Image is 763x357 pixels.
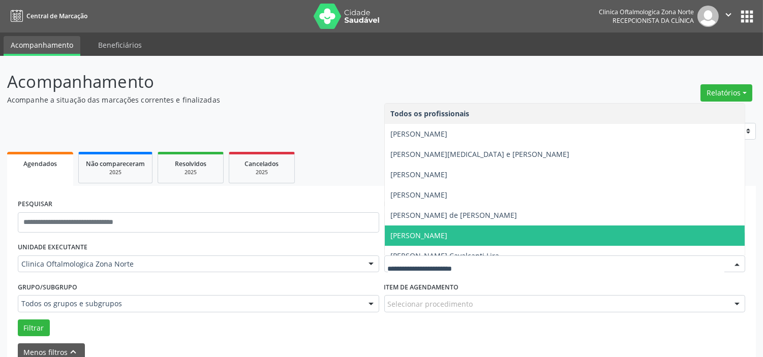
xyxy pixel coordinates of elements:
span: [PERSON_NAME] Cavalcanti Lira [391,251,500,261]
a: Central de Marcação [7,8,87,24]
span: Clinica Oftalmologica Zona Norte [21,259,358,269]
button: Filtrar [18,319,50,337]
span: Todos os profissionais [391,109,470,118]
button:  [719,6,738,27]
span: Agendados [23,159,57,168]
span: [PERSON_NAME] [391,190,448,200]
a: Acompanhamento [4,36,80,56]
button: apps [738,8,756,25]
i:  [723,9,734,20]
label: PESQUISAR [18,197,52,212]
span: Recepcionista da clínica [613,16,694,25]
div: Clinica Oftalmologica Zona Norte [599,8,694,16]
span: [PERSON_NAME] [391,170,448,179]
div: 2025 [236,169,287,176]
p: Acompanhe a situação das marcações correntes e finalizadas [7,94,531,105]
span: [PERSON_NAME][MEDICAL_DATA] e [PERSON_NAME] [391,149,570,159]
span: Central de Marcação [26,12,87,20]
span: [PERSON_NAME] de [PERSON_NAME] [391,210,517,220]
label: UNIDADE EXECUTANTE [18,240,87,255]
span: Não compareceram [86,159,145,168]
span: Cancelados [245,159,279,168]
p: Acompanhamento [7,69,531,94]
button: Relatórios [700,84,752,102]
span: Resolvidos [175,159,206,168]
label: Item de agendamento [384,279,459,295]
span: Todos os grupos e subgrupos [21,299,358,309]
a: Beneficiários [91,36,149,54]
div: 2025 [165,169,216,176]
span: Selecionar procedimento [388,299,473,309]
img: img [697,6,719,27]
div: 2025 [86,169,145,176]
span: [PERSON_NAME] [391,231,448,240]
span: [PERSON_NAME] [391,129,448,139]
label: Grupo/Subgrupo [18,279,77,295]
